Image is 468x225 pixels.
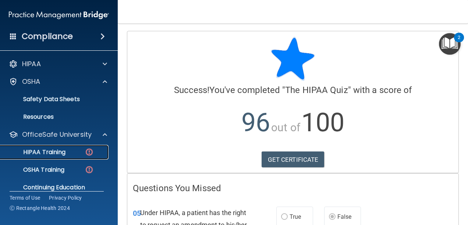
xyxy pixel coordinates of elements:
[133,183,453,193] h4: Questions You Missed
[271,37,315,81] img: blue-star-rounded.9d042014.png
[9,60,107,68] a: HIPAA
[49,194,82,201] a: Privacy Policy
[5,184,105,191] p: Continuing Education
[241,107,270,137] span: 96
[9,8,109,22] img: PMB logo
[329,214,336,220] input: False
[9,130,107,139] a: OfficeSafe University
[22,130,92,139] p: OfficeSafe University
[5,96,105,103] p: Safety Data Sheets
[271,121,300,134] span: out of
[439,33,461,55] button: Open Resource Center, 2 new notifications
[262,151,325,168] a: GET CERTIFICATE
[285,85,348,95] span: The HIPAA Quiz
[22,60,41,68] p: HIPAA
[133,209,141,218] span: 05
[10,194,40,201] a: Terms of Use
[22,77,40,86] p: OSHA
[5,166,64,174] p: OSHA Training
[458,37,460,47] div: 2
[9,77,107,86] a: OSHA
[290,213,301,220] span: True
[85,147,94,157] img: danger-circle.6113f641.png
[281,214,288,220] input: True
[174,85,210,95] span: Success!
[5,113,105,121] p: Resources
[10,204,70,212] span: Ⓒ Rectangle Health 2024
[133,85,453,95] h4: You've completed " " with a score of
[22,31,73,42] h4: Compliance
[85,165,94,174] img: danger-circle.6113f641.png
[5,149,65,156] p: HIPAA Training
[301,107,344,137] span: 100
[337,213,352,220] span: False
